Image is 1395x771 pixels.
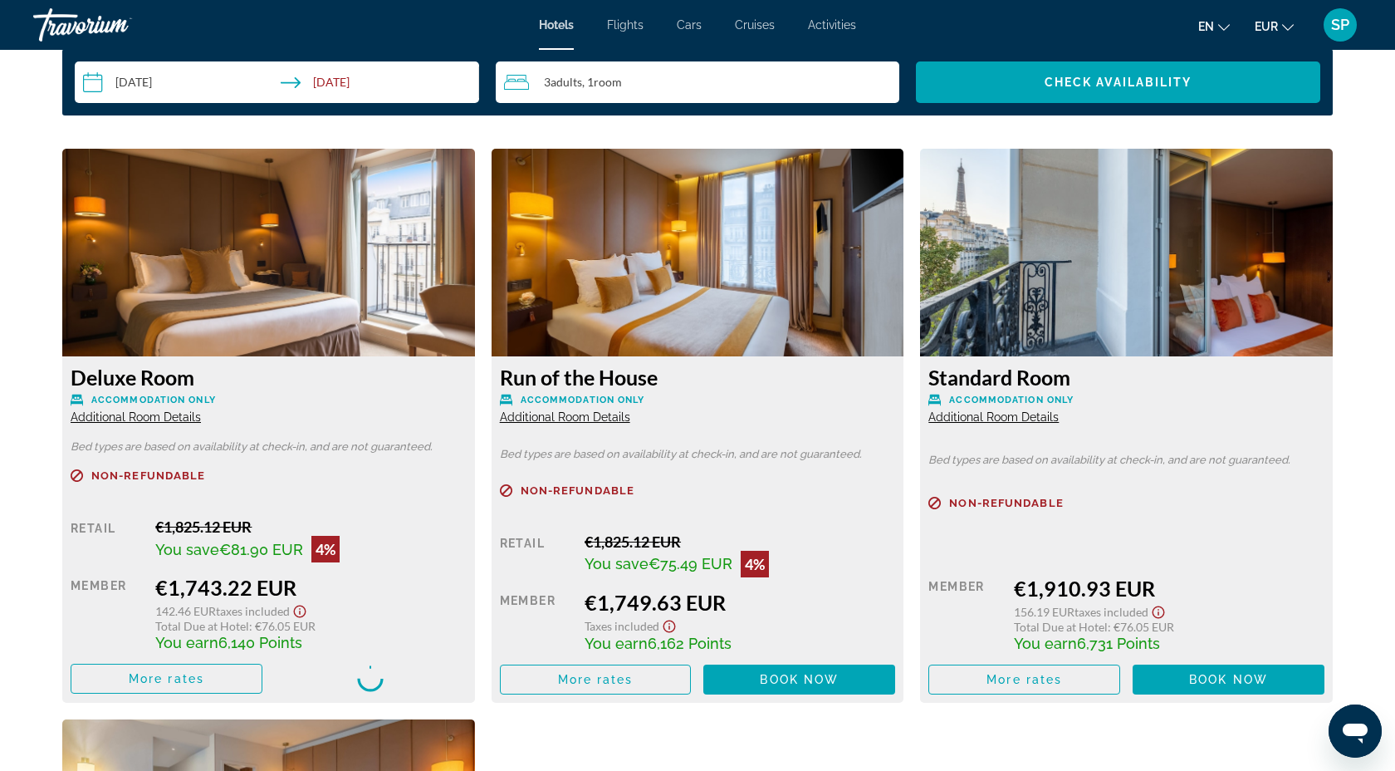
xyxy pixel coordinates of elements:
[544,76,582,89] span: 3
[916,61,1320,103] button: Check Availability
[1198,14,1230,38] button: Change language
[1255,20,1278,33] span: EUR
[1198,20,1214,33] span: en
[949,498,1063,508] span: Non-refundable
[500,533,572,577] div: Retail
[1077,635,1160,652] span: 6,731 Points
[500,665,692,695] button: More rates
[920,149,1333,356] img: d082420e-8c5c-4738-a3dd-9bb4b06dbd2c.jpeg
[808,18,856,32] a: Activities
[659,615,679,634] button: Show Taxes and Fees disclaimer
[607,18,644,32] a: Flights
[585,590,895,615] div: €1,749.63 EUR
[1189,673,1268,686] span: Book now
[500,365,896,390] h3: Run of the House
[986,673,1062,686] span: More rates
[216,604,290,618] span: Taxes included
[219,541,303,558] span: €81.90 EUR
[551,75,582,89] span: Adults
[1329,705,1382,758] iframe: Button to launch messaging window
[1319,7,1362,42] button: User Menu
[218,634,302,651] span: 6,140 Points
[703,665,895,695] button: Book now
[492,149,904,356] img: eedce42f-6dca-427e-af1f-0d1685c8f5f9.jpeg
[91,470,205,481] span: Non-refundable
[928,665,1120,695] button: More rates
[71,410,201,424] span: Additional Room Details
[71,365,467,390] h3: Deluxe Room
[928,410,1059,424] span: Additional Room Details
[949,395,1074,405] span: Accommodation Only
[1014,620,1324,634] div: : €76.05 EUR
[500,410,630,424] span: Additional Room Details
[539,18,574,32] a: Hotels
[155,634,218,651] span: You earn
[155,604,216,618] span: 142.46 EUR
[71,518,143,562] div: Retail
[585,533,895,551] div: €1,825.12 EUR
[1133,665,1324,695] button: Book now
[594,75,622,89] span: Room
[521,485,634,496] span: Non-refundable
[760,673,839,686] span: Book now
[290,600,310,619] button: Show Taxes and Fees disclaimer
[129,672,204,685] span: More rates
[1074,605,1148,619] span: Taxes included
[928,576,1001,652] div: Member
[1014,605,1074,619] span: 156.19 EUR
[1045,76,1192,89] span: Check Availability
[311,536,340,562] div: 4%
[585,619,659,633] span: Taxes included
[1014,576,1324,601] div: €1,910.93 EUR
[558,673,634,686] span: More rates
[1148,601,1168,620] button: Show Taxes and Fees disclaimer
[155,619,466,633] div: : €76.05 EUR
[585,555,649,572] span: You save
[928,454,1324,466] p: Bed types are based on availability at check-in, and are not guaranteed.
[155,575,466,600] div: €1,743.22 EUR
[582,76,622,89] span: , 1
[71,441,467,453] p: Bed types are based on availability at check-in, and are not guaranteed.
[75,61,1320,103] div: Search widget
[155,619,249,633] span: Total Due at Hotel
[71,575,143,651] div: Member
[1331,17,1349,33] span: SP
[1255,14,1294,38] button: Change currency
[71,664,262,694] button: More rates
[649,555,732,572] span: €75.49 EUR
[521,395,645,405] span: Accommodation Only
[585,635,648,652] span: You earn
[928,365,1324,390] h3: Standard Room
[496,61,900,103] button: Travelers: 3 adults, 0 children
[500,590,572,652] div: Member
[500,449,896,460] p: Bed types are based on availability at check-in, and are not guaranteed.
[155,541,219,558] span: You save
[75,61,479,103] button: Check-in date: Oct 3, 2025 Check-out date: Oct 6, 2025
[741,551,769,577] div: 4%
[735,18,775,32] a: Cruises
[677,18,702,32] a: Cars
[1014,635,1077,652] span: You earn
[62,149,475,356] img: 9d5a6cc0-3200-40d7-bb02-46e675ddd7b5.jpeg
[1014,620,1108,634] span: Total Due at Hotel
[91,395,216,405] span: Accommodation Only
[648,635,732,652] span: 6,162 Points
[33,3,199,47] a: Travorium
[155,518,466,536] div: €1,825.12 EUR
